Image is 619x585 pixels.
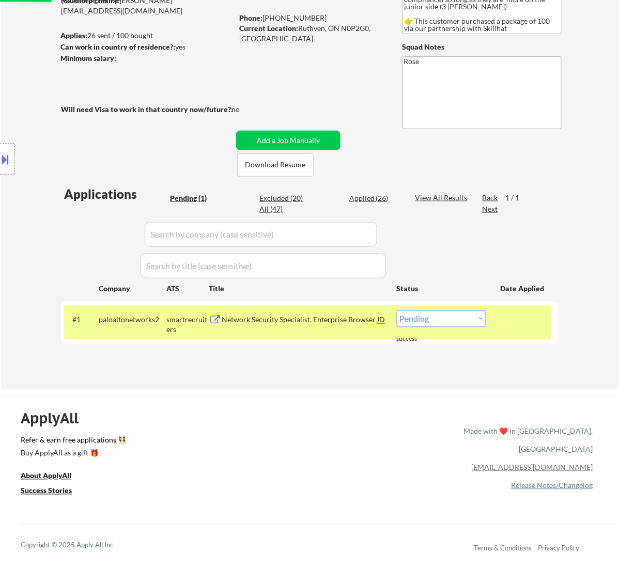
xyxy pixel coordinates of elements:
div: Next [483,204,499,214]
input: Search by title (case sensitive) [141,254,386,278]
u: Success Stories [21,486,72,495]
div: Squad Notes [403,42,562,52]
div: Buy ApplyAll as a gift 🎁 [21,450,124,457]
div: Applied (26) [349,193,401,203]
div: Company [99,284,166,294]
div: Pending (1) [170,193,222,203]
input: Search by company (case sensitive) [145,222,377,247]
a: Privacy Policy [538,544,580,552]
a: Buy ApplyAll as a gift 🎁 [21,448,124,461]
strong: Applies: [60,31,87,40]
div: Ruthven, ON N0P2G0, [GEOGRAPHIC_DATA] [239,23,385,43]
div: yes [60,42,229,52]
a: Release Notes/Changelog [512,481,593,490]
div: [PHONE_NUMBER] [239,13,385,23]
div: paloaltonetworks2 [99,315,166,325]
div: Title [209,284,387,294]
div: smartrecruiters [166,315,209,335]
strong: Current Location: [239,24,298,33]
div: JD [377,310,387,329]
a: [EMAIL_ADDRESS][DOMAIN_NAME] [472,463,593,472]
strong: Phone: [239,13,262,22]
div: no [231,104,261,115]
div: Copyright © 2025 Apply All Inc [21,541,140,551]
a: Terms & Conditions [474,544,532,552]
div: 1 / 1 [506,193,530,203]
a: Refer & earn free applications 👯‍♀️ [21,437,248,448]
div: Made with ❤️ in [GEOGRAPHIC_DATA], [GEOGRAPHIC_DATA] [460,422,593,458]
strong: Minimum salary: [60,54,116,62]
div: 26 sent / 100 bought [60,30,233,41]
div: ApplyAll [21,410,90,428]
div: View All Results [415,193,471,203]
div: Back [483,193,499,203]
div: All (47) [259,204,311,214]
div: ATS [166,284,209,294]
div: Excluded (20) [259,193,311,203]
a: About ApplyAll [21,470,86,483]
button: Add a Job Manually [236,131,341,150]
div: Date Applied [501,284,546,294]
div: Network Security Specialist, Enterprise Browser [222,315,378,325]
strong: Can work in country of residence?: [60,42,175,51]
div: success [397,335,438,344]
button: Download Resume [237,153,314,177]
a: Success Stories [21,485,86,498]
div: #1 [72,315,90,325]
u: About ApplyAll [21,471,71,480]
div: Status [397,279,486,298]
